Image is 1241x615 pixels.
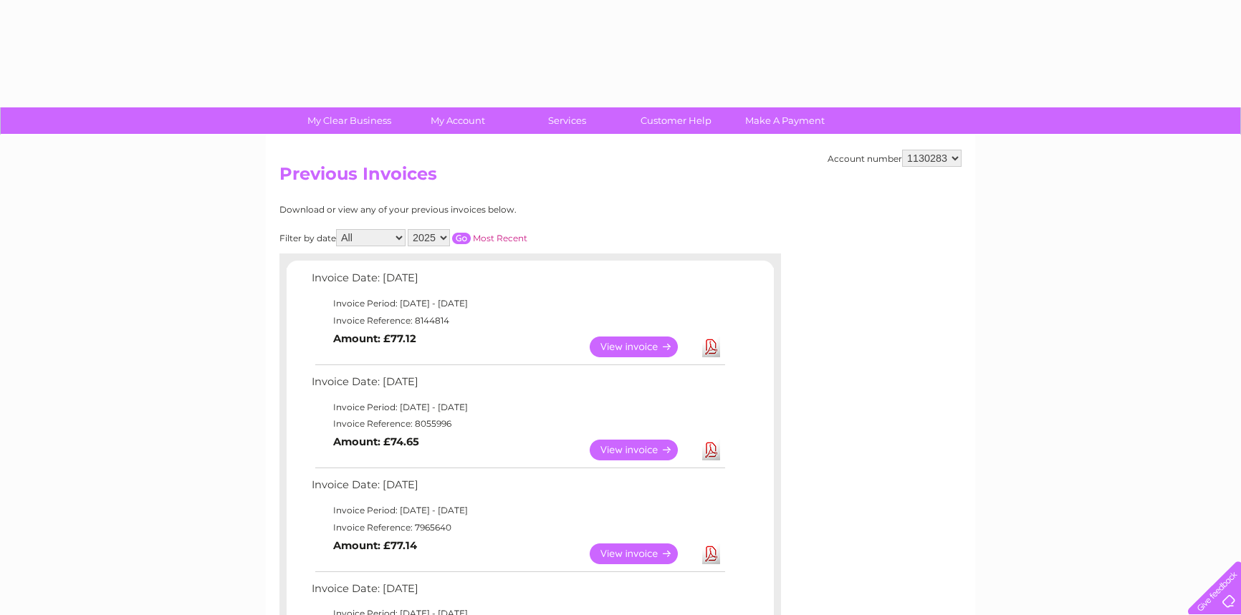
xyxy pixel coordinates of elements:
[702,543,720,564] a: Download
[279,229,656,246] div: Filter by date
[308,415,727,432] td: Invoice Reference: 8055996
[508,107,626,134] a: Services
[590,543,695,564] a: View
[308,579,727,606] td: Invoice Date: [DATE]
[279,205,656,215] div: Download or view any of your previous invoices below.
[279,164,962,191] h2: Previous Invoices
[590,440,695,460] a: View
[473,233,527,243] a: Most Recent
[399,107,517,134] a: My Account
[702,336,720,357] a: Download
[590,336,695,357] a: View
[290,107,408,134] a: My Clear Business
[333,332,416,345] b: Amount: £77.12
[308,399,727,416] td: Invoice Period: [DATE] - [DATE]
[308,295,727,312] td: Invoice Period: [DATE] - [DATE]
[308,312,727,329] td: Invoice Reference: 8144814
[308,502,727,519] td: Invoice Period: [DATE] - [DATE]
[726,107,844,134] a: Make A Payment
[702,440,720,460] a: Download
[617,107,735,134] a: Customer Help
[308,372,727,399] td: Invoice Date: [DATE]
[308,519,727,536] td: Invoice Reference: 7965640
[308,475,727,502] td: Invoice Date: [DATE]
[333,539,417,552] b: Amount: £77.14
[308,268,727,295] td: Invoice Date: [DATE]
[333,435,419,448] b: Amount: £74.65
[828,150,962,167] div: Account number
